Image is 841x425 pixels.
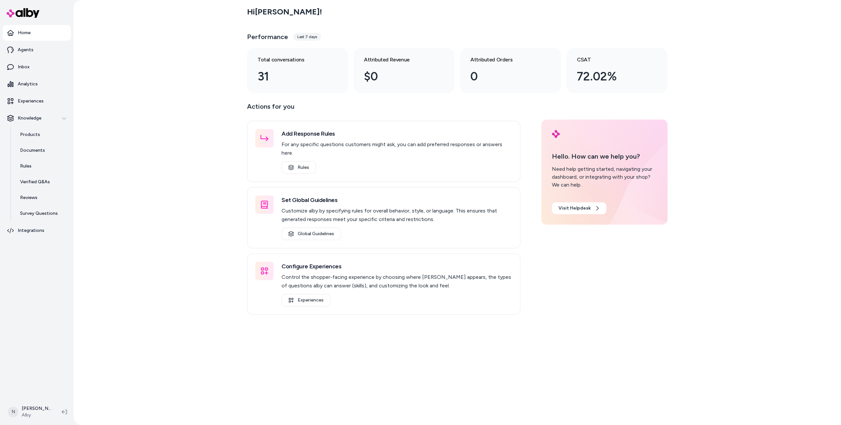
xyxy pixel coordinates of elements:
[282,161,316,174] a: Rules
[4,401,57,422] button: N[PERSON_NAME]Alby
[13,206,71,221] a: Survey Questions
[364,68,434,85] div: $0
[247,7,322,17] h2: Hi [PERSON_NAME] !
[20,147,45,154] p: Documents
[470,56,540,64] h3: Attributed Orders
[3,93,71,109] a: Experiences
[293,33,321,41] div: Last 7 days
[3,110,71,126] button: Knowledge
[13,143,71,158] a: Documents
[282,207,512,224] p: Customize alby by specifying rules for overall behavior, style, or language. This ensures that ge...
[258,56,327,64] h3: Total conversations
[13,127,71,143] a: Products
[13,190,71,206] a: Reviews
[258,68,327,85] div: 31
[282,273,512,290] p: Control the shopper-facing experience by choosing where [PERSON_NAME] appears, the types of quest...
[18,81,38,87] p: Analytics
[552,130,560,138] img: alby Logo
[552,151,657,161] p: Hello. How can we help you?
[13,158,71,174] a: Rules
[18,47,34,53] p: Agents
[3,223,71,238] a: Integrations
[22,412,51,418] span: Alby
[282,195,512,205] h3: Set Global Guidelines
[3,59,71,75] a: Inbox
[18,227,44,234] p: Integrations
[577,68,647,85] div: 72.02%
[3,76,71,92] a: Analytics
[18,115,41,122] p: Knowledge
[3,25,71,41] a: Home
[460,48,561,93] a: Attributed Orders 0
[282,294,330,306] a: Experiences
[8,407,18,417] span: N
[13,174,71,190] a: Verified Q&As
[282,140,512,157] p: For any specific questions customers might ask, you can add preferred responses or answers here.
[3,42,71,58] a: Agents
[282,228,341,240] a: Global Guidelines
[552,165,657,189] div: Need help getting started, navigating your dashboard, or integrating with your shop? We can help.
[20,194,37,201] p: Reviews
[364,56,434,64] h3: Attributed Revenue
[18,30,31,36] p: Home
[577,56,647,64] h3: CSAT
[20,163,32,169] p: Rules
[247,32,288,41] h3: Performance
[282,129,512,138] h3: Add Response Rules
[18,98,44,104] p: Experiences
[22,405,51,412] p: [PERSON_NAME]
[247,48,348,93] a: Total conversations 31
[353,48,455,93] a: Attributed Revenue $0
[20,179,50,185] p: Verified Q&As
[566,48,668,93] a: CSAT 72.02%
[552,202,606,214] a: Visit Helpdesk
[470,68,540,85] div: 0
[247,101,520,117] p: Actions for you
[20,210,58,217] p: Survey Questions
[7,8,39,18] img: alby Logo
[18,64,30,70] p: Inbox
[282,262,512,271] h3: Configure Experiences
[20,131,40,138] p: Products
